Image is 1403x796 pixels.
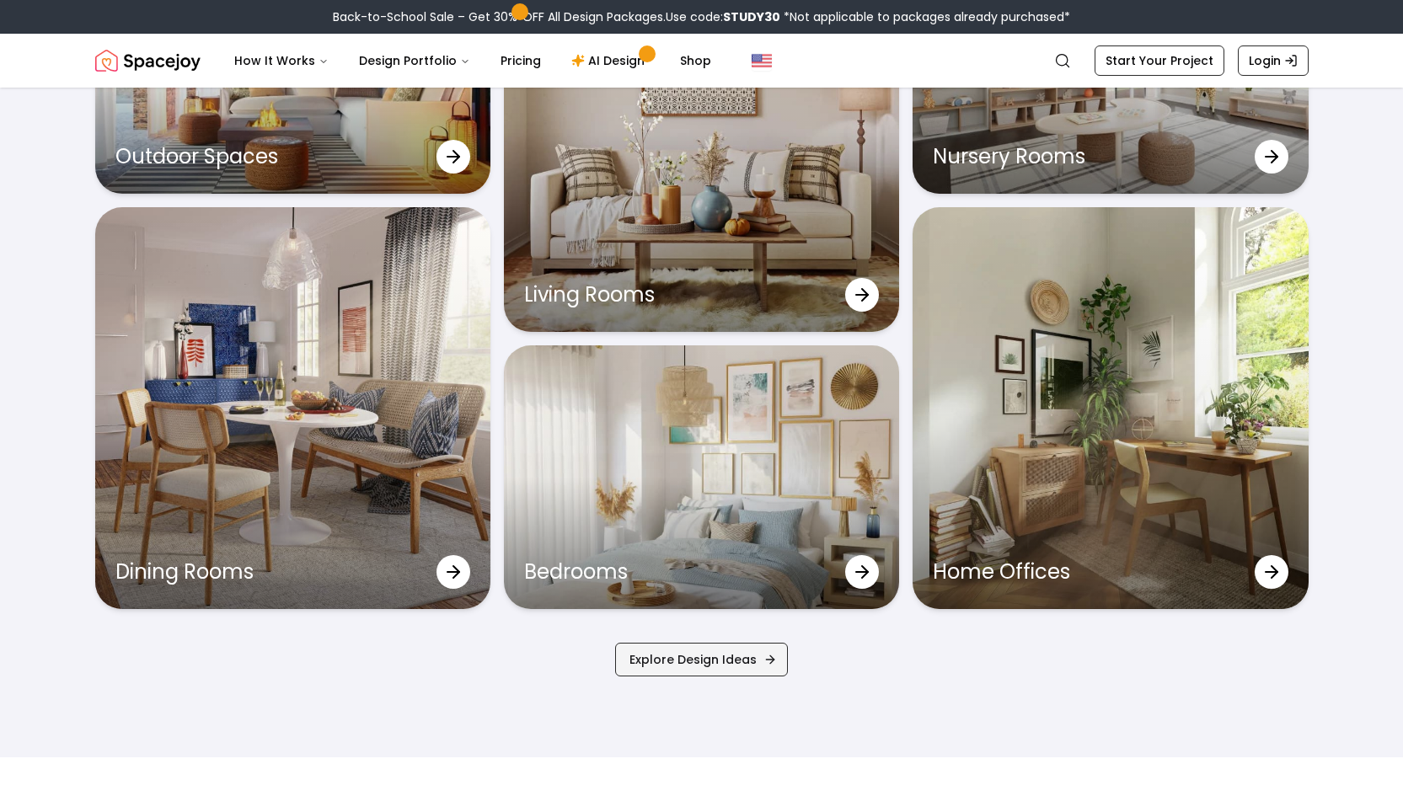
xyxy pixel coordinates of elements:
[95,34,1309,88] nav: Global
[345,44,484,77] button: Design Portfolio
[666,8,780,25] span: Use code:
[504,345,899,609] a: BedroomsBedrooms
[558,44,663,77] a: AI Design
[95,44,201,77] a: Spacejoy
[221,44,725,77] nav: Main
[1238,45,1309,76] a: Login
[615,643,788,676] a: Explore Design Ideas
[780,8,1070,25] span: *Not applicable to packages already purchased*
[95,44,201,77] img: Spacejoy Logo
[524,281,655,308] p: Living Rooms
[487,44,554,77] a: Pricing
[933,143,1085,170] p: Nursery Rooms
[221,44,342,77] button: How It Works
[723,8,780,25] b: STUDY30
[524,558,628,585] p: Bedrooms
[933,558,1070,585] p: Home Offices
[95,207,490,609] a: Dining RoomsDining Rooms
[1095,45,1224,76] a: Start Your Project
[115,558,254,585] p: Dining Rooms
[752,51,772,71] img: United States
[913,207,1308,609] a: Home OfficesHome Offices
[667,44,725,77] a: Shop
[115,143,278,170] p: Outdoor Spaces
[333,8,1070,25] div: Back-to-School Sale – Get 30% OFF All Design Packages.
